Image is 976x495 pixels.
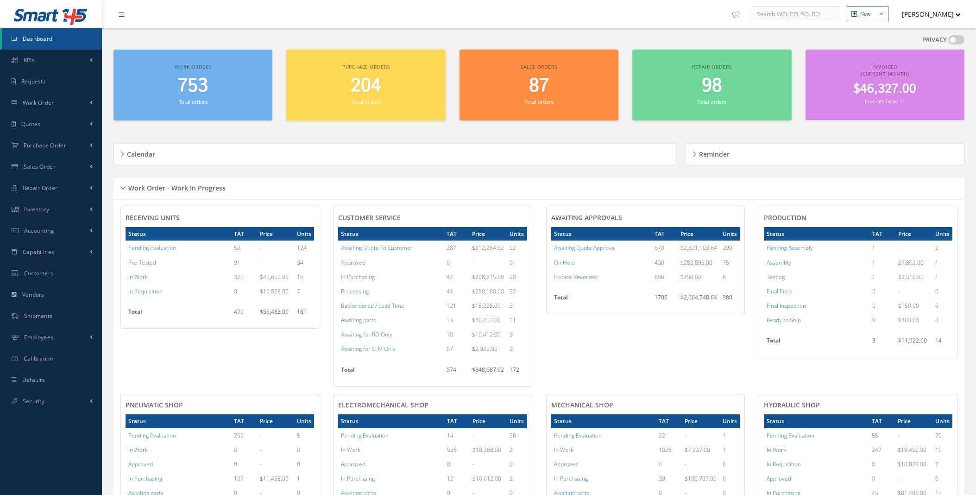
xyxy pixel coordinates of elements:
[341,345,396,353] a: Awaiting for CFM Only
[682,414,719,428] th: Price
[21,120,41,128] span: Quotes
[720,227,740,241] th: Units
[124,147,155,159] h5: Calendar
[720,270,740,284] td: 6
[764,214,952,222] h4: PRODUCTION
[341,475,375,482] a: In Purchasing
[24,205,50,213] span: Inventory
[341,259,365,267] a: Approved
[128,446,148,454] a: In Work
[656,414,682,428] th: TAT
[869,334,895,352] td: 3
[932,414,952,428] th: Units
[869,443,895,457] td: 247
[898,432,900,439] span: -
[932,313,952,327] td: 4
[444,227,470,241] th: TAT
[507,298,527,313] td: 3
[720,471,740,486] td: 6
[257,227,294,241] th: Price
[652,241,678,255] td: 670
[294,255,314,270] td: 34
[507,363,527,381] td: 172
[698,98,726,105] small: Total orders
[231,428,257,443] td: 202
[469,227,507,241] th: Price
[853,80,916,98] span: $46,327.00
[126,181,226,192] h5: Work Order - Work In Progress
[869,313,895,327] td: 0
[472,287,504,295] span: $250,190.00
[692,63,731,70] span: Repair orders
[685,446,710,454] span: $7,937.00
[128,287,163,295] a: In Requisition
[126,305,231,324] th: Total
[444,457,470,471] td: 0
[898,336,927,344] span: $11,922.00
[470,414,507,428] th: Price
[861,70,909,77] span: (Current Month)
[507,471,527,486] td: 3
[472,366,504,374] span: $848,687.62
[720,291,740,309] td: 380
[898,259,924,267] span: $7,862.00
[720,443,740,457] td: 1
[341,273,375,281] a: In Purchasing
[764,227,869,241] th: Status
[869,270,895,284] td: 1
[893,5,961,23] button: [PERSON_NAME]
[444,327,470,342] td: 10
[24,141,66,149] span: Purchase Order
[341,302,404,310] a: Backordered / Lead Time
[554,432,602,439] a: Pending Evaluation
[472,316,501,324] span: $40,453.00
[554,273,598,281] a: Invoice Reversed
[551,227,652,241] th: Status
[680,244,717,252] span: $2,321,103.64
[869,414,895,428] th: TAT
[685,475,717,482] span: $100,707.00
[847,6,888,22] button: New
[507,313,527,327] td: 11
[338,227,443,241] th: Status
[128,460,153,468] a: Approved
[472,345,497,353] span: $2,925.00
[24,333,54,341] span: Employees
[720,255,740,270] td: 75
[895,414,932,428] th: Price
[294,241,314,255] td: 124
[551,401,740,409] h4: MECHANICAL SHOP
[554,244,616,252] a: Awaiting Quote Approval
[294,457,314,471] td: 0
[231,255,257,270] td: 91
[507,457,527,471] td: 0
[696,147,730,159] h5: Reminder
[507,342,527,356] td: 3
[507,414,527,428] th: Units
[2,28,102,50] a: Dashboard
[507,284,527,298] td: 32
[656,457,682,471] td: 0
[260,475,289,482] span: $11,458.00
[898,244,900,252] span: -
[554,446,573,454] a: In Work
[126,401,314,409] h4: PNEUMATIC SHOP
[286,50,445,121] a: Purchase orders 204 Total orders
[22,376,45,384] span: Defaults
[341,432,389,439] a: Pending Evaluation
[767,446,786,454] a: In Work
[898,475,900,482] span: -
[680,293,717,301] span: $2,604,748.64
[720,457,740,471] td: 0
[932,284,952,298] td: 0
[341,330,392,338] a: Awaiting for RO Only
[260,446,262,454] span: -
[231,414,257,428] th: TAT
[869,428,895,443] td: 55
[260,287,289,295] span: $10,828.00
[444,471,470,486] td: 12
[720,241,740,255] td: 299
[444,342,470,356] td: 57
[338,363,443,381] th: Total
[507,241,527,255] td: 92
